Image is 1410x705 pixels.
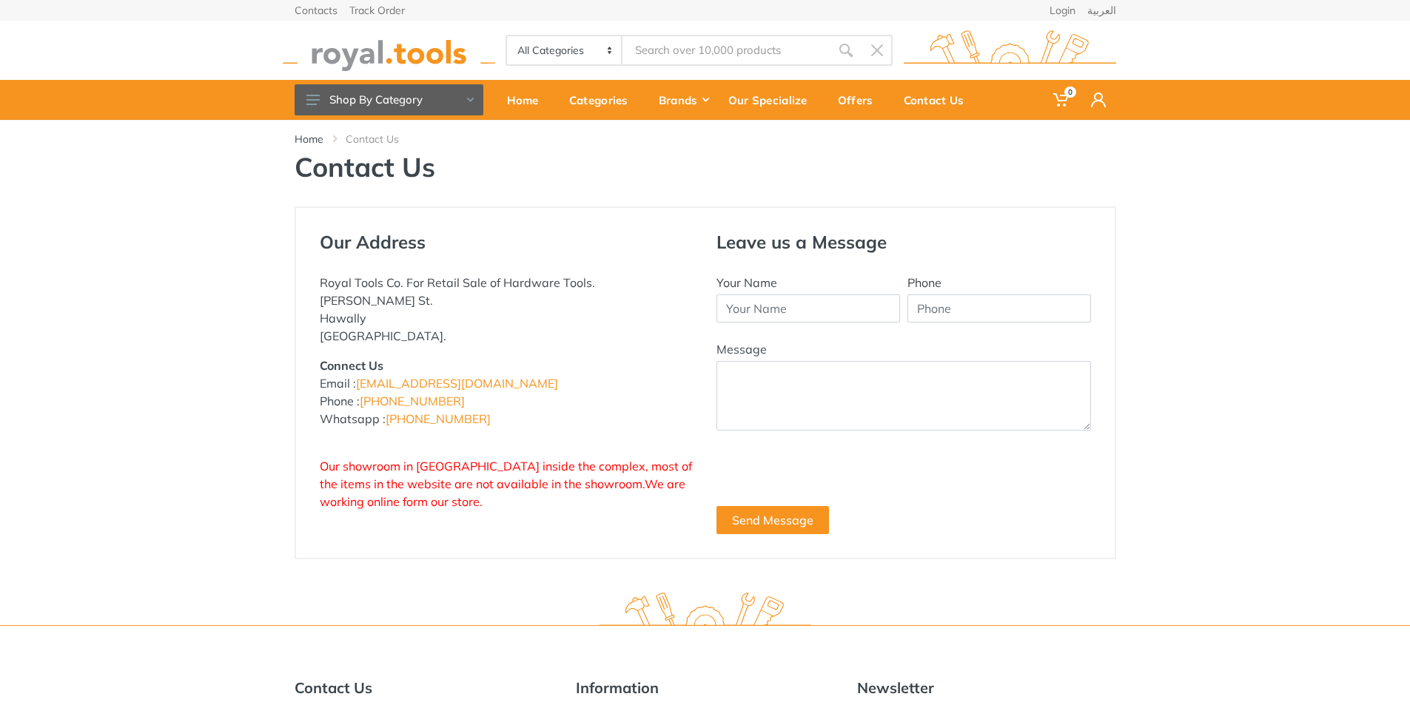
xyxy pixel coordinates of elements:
[497,80,559,120] a: Home
[893,84,984,115] div: Contact Us
[716,506,829,534] button: Send Message
[857,679,1116,697] h5: Newsletter
[1064,87,1076,98] span: 0
[718,80,827,120] a: Our Specialize
[1087,5,1116,16] a: العربية
[599,593,811,633] img: royal.tools Logo
[907,274,941,291] label: Phone
[1050,5,1075,16] a: Login
[716,448,941,506] iframe: reCAPTCHA
[295,5,338,16] a: Contacts
[349,5,405,16] a: Track Order
[320,357,694,428] p: Email : Phone : Whatsapp :
[295,84,483,115] button: Shop By Category
[320,274,694,345] p: Royal Tools Co. For Retail Sale of Hardware Tools. [PERSON_NAME] St. Hawally [GEOGRAPHIC_DATA].
[893,80,984,120] a: Contact Us
[497,84,559,115] div: Home
[904,30,1116,71] img: royal.tools Logo
[648,84,718,115] div: Brands
[356,376,558,391] a: [EMAIL_ADDRESS][DOMAIN_NAME]
[295,132,1116,146] nav: breadcrumb
[716,274,777,291] label: Your Name
[320,459,692,509] span: Our showroom in [GEOGRAPHIC_DATA] inside the complex, most of the items in the website are not av...
[295,679,554,697] h5: Contact Us
[716,232,1091,253] h4: Leave us a Message
[559,80,648,120] a: Categories
[283,30,495,71] img: royal.tools Logo
[716,340,767,358] label: Message
[320,232,694,253] h4: Our Address
[360,394,465,408] a: [PHONE_NUMBER]
[907,294,1091,323] input: Phone
[576,679,835,697] h5: Information
[559,84,648,115] div: Categories
[1043,80,1081,120] a: 0
[346,132,421,146] li: Contact Us
[386,411,491,426] a: [PHONE_NUMBER]
[827,80,893,120] a: Offers
[716,294,900,323] input: Your Name
[507,36,623,64] select: Category
[827,84,893,115] div: Offers
[622,35,830,66] input: Site search
[295,132,323,146] a: Home
[320,358,383,373] strong: Connect Us
[295,151,1116,183] h1: Contact Us
[718,84,827,115] div: Our Specialize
